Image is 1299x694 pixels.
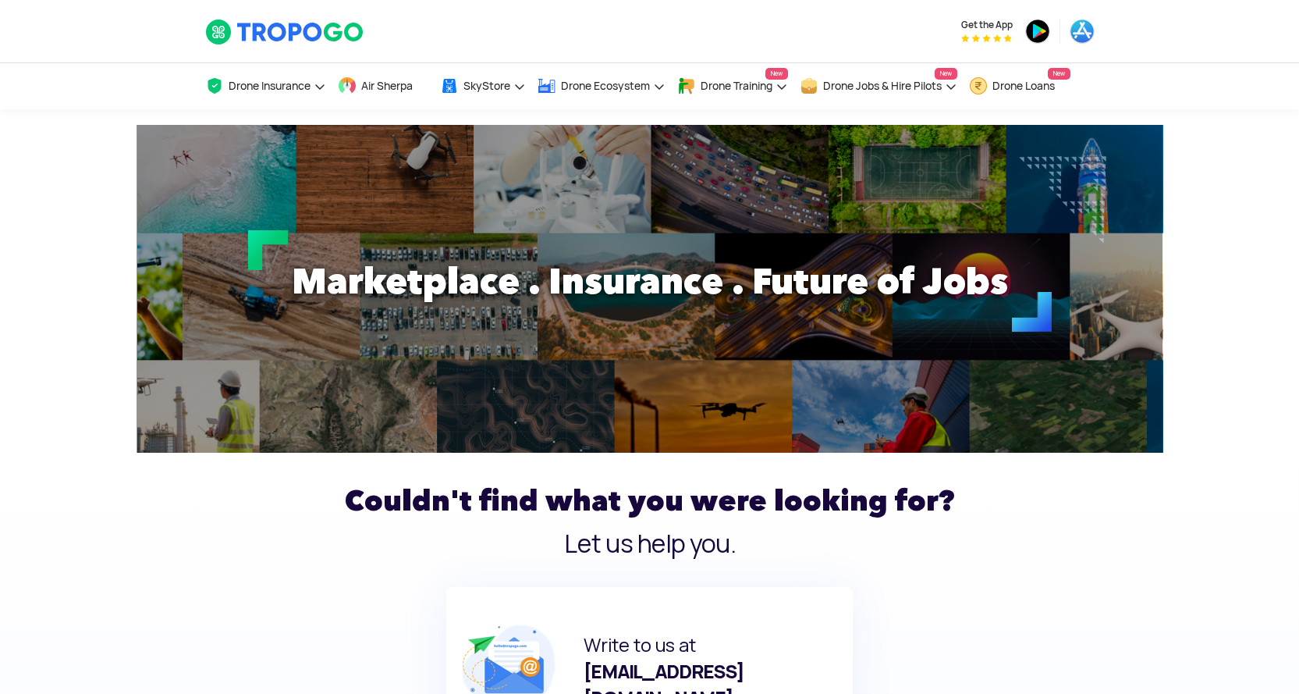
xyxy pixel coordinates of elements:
span: Drone Training [701,80,772,92]
img: ic_playstore.png [1025,19,1050,44]
span: New [1048,68,1070,80]
span: New [765,68,788,80]
a: Air Sherpa [338,63,428,109]
h3: Let us help you. [205,532,1095,557]
a: Drone TrainingNew [677,63,788,109]
img: TropoGo Logo [205,19,365,45]
a: Drone Ecosystem [538,63,665,109]
img: App Raking [961,34,1012,42]
span: Air Sherpa [361,80,413,92]
span: Get the App [961,19,1013,31]
span: Drone Ecosystem [561,80,650,92]
span: Drone Loans [992,80,1055,92]
span: Drone Insurance [229,80,311,92]
span: SkyStore [463,80,510,92]
span: Drone Jobs & Hire Pilots [823,80,942,92]
a: SkyStore [440,63,526,109]
h2: Couldn't find what you were looking for? [205,478,1095,524]
a: Drone Jobs & Hire PilotsNew [800,63,957,109]
img: ic_appstore.png [1070,19,1095,44]
a: Drone LoansNew [969,63,1070,109]
span: New [935,68,957,80]
h1: Marketplace . Insurance . Future of Jobs [193,250,1106,312]
a: Drone Insurance [205,63,326,109]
